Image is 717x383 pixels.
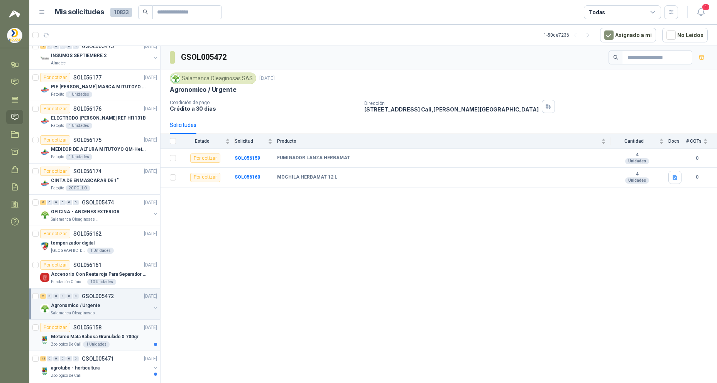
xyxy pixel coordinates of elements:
div: 0 [73,44,79,49]
button: Asignado a mi [600,28,656,42]
p: PIE [PERSON_NAME] MARCA MITUTOYO REF [PHONE_NUMBER] [51,83,147,91]
a: SOL056159 [235,155,260,161]
p: [DATE] [144,324,157,331]
p: [DATE] [144,105,157,113]
p: [DATE] [144,74,157,81]
span: 1 [702,3,710,11]
span: search [143,9,148,15]
div: Por cotizar [190,154,220,163]
div: 0 [47,200,52,205]
button: 1 [694,5,708,19]
a: 8 0 0 0 0 0 GSOL005474[DATE] Company LogoOFICINA - ANDENES EXTERIORSalamanca Oleaginosas SAS [40,198,159,223]
div: 0 [60,44,66,49]
p: [DATE] [144,262,157,269]
img: Company Logo [40,304,49,313]
p: SOL056175 [73,137,101,143]
div: Unidades [625,177,649,184]
p: [DATE] [144,168,157,175]
div: Por cotizar [40,73,70,82]
p: SOL056161 [73,262,101,268]
span: search [613,55,619,60]
p: Agronomico / Urgente [170,86,236,94]
p: Zoologico De Cali [51,341,81,348]
p: INSUMOS SEPTIEMBRE 2 [51,52,107,59]
p: [STREET_ADDRESS] Cali , [PERSON_NAME][GEOGRAPHIC_DATA] [364,106,539,113]
p: [DATE] [144,355,157,363]
div: 0 [53,44,59,49]
p: Agronomico / Urgente [51,302,100,309]
p: [DATE] [144,199,157,206]
h1: Mis solicitudes [55,7,104,18]
img: Company Logo [40,273,49,282]
img: Company Logo [40,179,49,188]
div: Solicitudes [170,121,196,129]
b: 0 [686,155,708,162]
b: 4 [610,152,664,158]
a: Por cotizarSOL056161[DATE] Company LogoAccesorio Con Reata roja Para Separador De FilaFundación C... [29,257,160,289]
div: 0 [73,294,79,299]
div: 0 [60,356,66,361]
div: 0 [53,294,59,299]
p: GSOL005472 [82,294,114,299]
p: [DATE] [144,293,157,300]
span: Cantidad [610,138,658,144]
p: GSOL005471 [82,356,114,361]
a: 12 0 0 0 0 0 GSOL005471[DATE] Company Logoagrotubo - horticulturaZoologico De Cali [40,354,159,379]
div: 8 [40,200,46,205]
p: SOL056177 [73,75,101,80]
p: Zoologico De Cali [51,373,81,379]
p: CINTA DE ENMASCARAR DE 1" [51,177,119,184]
p: [DATE] [259,75,275,82]
div: 1 Unidades [66,91,92,98]
span: Producto [277,138,600,144]
p: Salamanca Oleaginosas SAS [51,310,100,316]
p: Accesorio Con Reata roja Para Separador De Fila [51,271,147,278]
div: 0 [66,294,72,299]
p: [DATE] [144,137,157,144]
p: Dirección [364,101,539,106]
p: [GEOGRAPHIC_DATA][PERSON_NAME] [51,248,86,254]
p: agrotubo - horticultura [51,364,100,372]
div: 1 Unidades [87,248,114,254]
div: 12 [40,356,46,361]
div: 1 Unidades [66,154,92,160]
div: Por cotizar [40,229,70,238]
b: 4 [610,171,664,177]
p: Patojito [51,123,64,129]
p: Salamanca Oleaginosas SAS [51,216,100,223]
div: 9 [40,44,46,49]
p: Fundación Clínica Shaio [51,279,86,285]
img: Company Logo [40,366,49,376]
div: 0 [60,200,66,205]
a: Por cotizarSOL056162[DATE] Company Logotemporizador digital[GEOGRAPHIC_DATA][PERSON_NAME]1 Unidades [29,226,160,257]
div: 0 [47,44,52,49]
img: Company Logo [40,335,49,344]
div: 1 Unidades [83,341,110,348]
div: Por cotizar [190,173,220,182]
div: 0 [66,356,72,361]
div: Por cotizar [40,104,70,113]
img: Company Logo [7,28,22,43]
th: Solicitud [235,134,277,149]
div: Todas [589,8,605,17]
b: MOCHILA HERBAMAT 12 L [277,174,337,181]
div: 0 [53,356,59,361]
a: Por cotizarSOL056175[DATE] Company LogoMEDIDOR DE ALTURA MITUTOYO QM-Height 518-245Patojito1 Unid... [29,132,160,164]
div: Unidades [625,158,649,164]
div: 20 ROLLO [66,185,90,191]
a: SOL056160 [235,174,260,180]
p: ELECTRODO [PERSON_NAME] REF HI1131B [51,115,146,122]
div: Por cotizar [40,260,70,270]
img: Company Logo [40,241,49,251]
th: Cantidad [610,134,668,149]
th: Producto [277,134,610,149]
b: 0 [686,174,708,181]
p: SOL056174 [73,169,101,174]
th: Docs [668,134,686,149]
a: Por cotizarSOL056158[DATE] Company LogoMetarex Mata Babosa Granulado X 700grZoologico De Cali1 Un... [29,320,160,351]
div: 0 [66,44,72,49]
div: 0 [53,200,59,205]
img: Company Logo [40,210,49,219]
